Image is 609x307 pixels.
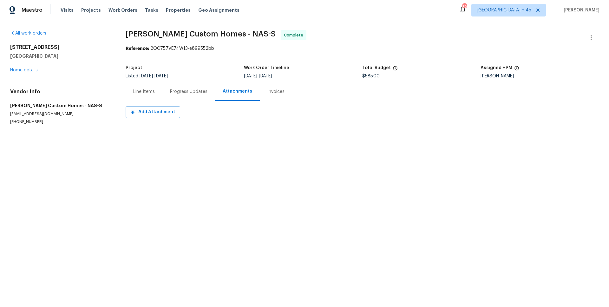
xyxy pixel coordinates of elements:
span: Listed [126,74,168,78]
h4: Vendor Info [10,88,110,95]
p: [EMAIL_ADDRESS][DOMAIN_NAME] [10,111,110,117]
span: Work Orders [108,7,137,13]
div: [PERSON_NAME] [481,74,599,78]
div: Invoices [267,88,285,95]
span: - [244,74,272,78]
span: The hpm assigned to this work order. [514,66,519,74]
span: [DATE] [154,74,168,78]
a: All work orders [10,31,46,36]
span: [DATE] [244,74,257,78]
span: The total cost of line items that have been proposed by Opendoor. This sum includes line items th... [393,66,398,74]
span: Projects [81,7,101,13]
div: Attachments [223,88,252,95]
span: [DATE] [259,74,272,78]
span: Add Attachment [131,108,175,116]
div: 820 [462,4,467,10]
div: 2QC757VE74W13-e899552bb [126,45,599,52]
b: Reference: [126,46,149,51]
button: Add Attachment [126,106,180,118]
span: [PERSON_NAME] [561,7,599,13]
span: $585.00 [362,74,380,78]
span: Properties [166,7,191,13]
span: [PERSON_NAME] Custom Homes - NAS-S [126,30,276,38]
div: Line Items [133,88,155,95]
h5: Total Budget [362,66,391,70]
span: - [140,74,168,78]
span: [GEOGRAPHIC_DATA] + 45 [477,7,531,13]
h2: [STREET_ADDRESS] [10,44,110,50]
span: Visits [61,7,74,13]
h5: Work Order Timeline [244,66,289,70]
span: Geo Assignments [198,7,239,13]
span: Complete [284,32,306,38]
div: Progress Updates [170,88,207,95]
a: Home details [10,68,38,72]
span: Maestro [22,7,43,13]
h5: [PERSON_NAME] Custom Homes - NAS-S [10,102,110,109]
p: [PHONE_NUMBER] [10,119,110,125]
h5: Assigned HPM [481,66,512,70]
h5: [GEOGRAPHIC_DATA] [10,53,110,59]
span: Tasks [145,8,158,12]
span: [DATE] [140,74,153,78]
h5: Project [126,66,142,70]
